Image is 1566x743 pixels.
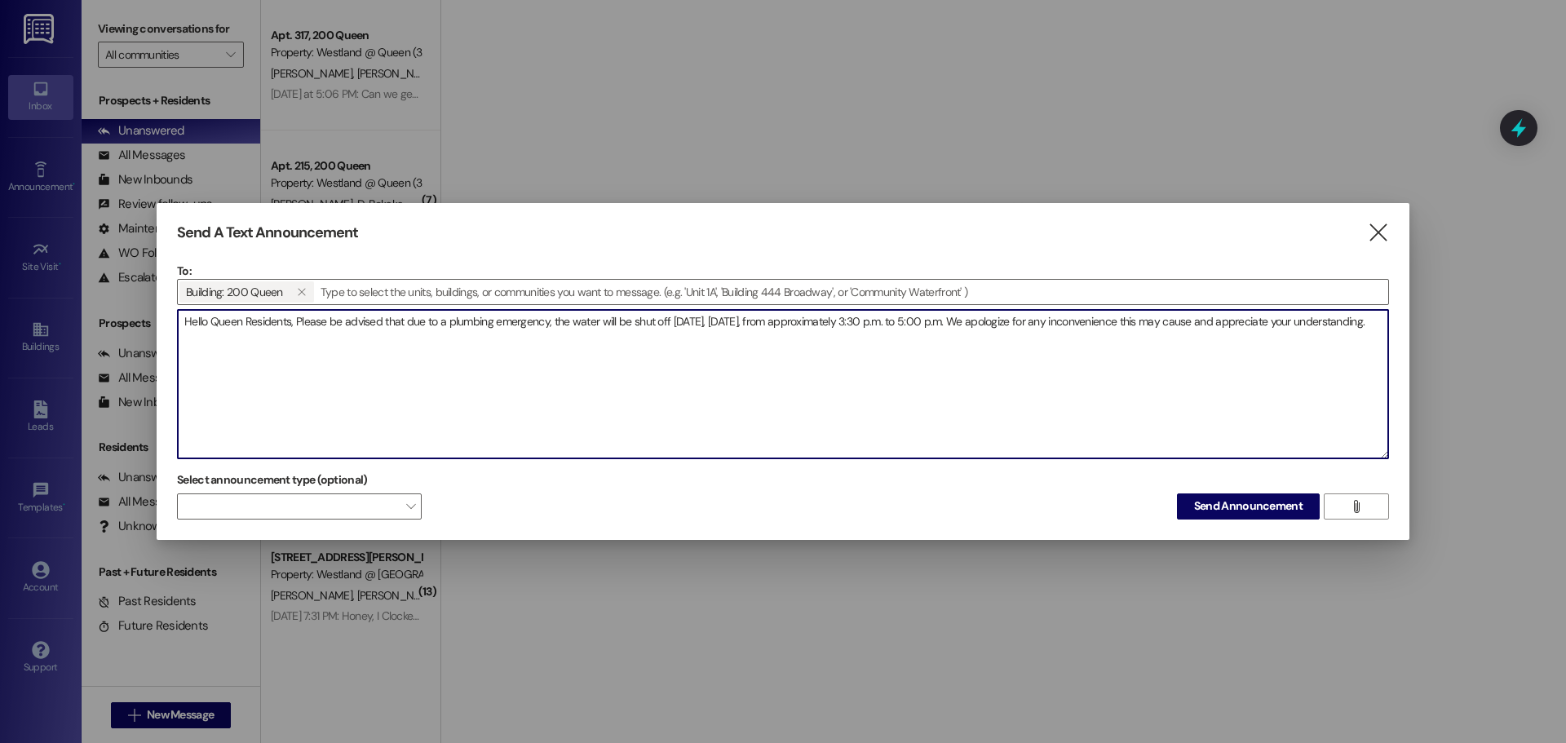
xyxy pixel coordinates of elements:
p: To: [177,263,1389,279]
i:  [297,285,306,299]
h3: Send A Text Announcement [177,223,358,242]
input: Type to select the units, buildings, or communities you want to message. (e.g. 'Unit 1A', 'Buildi... [316,280,1388,304]
div: Hello Queen Residents, Please be advised that due to a plumbing emergency, the water will be shut... [177,309,1389,459]
i:  [1367,224,1389,241]
button: Building: 200 Queen [290,281,314,303]
textarea: Hello Queen Residents, Please be advised that due to a plumbing emergency, the water will be shut... [178,310,1388,458]
i:  [1350,500,1362,513]
button: Send Announcement [1177,493,1320,520]
span: Building: 200 Queen [186,281,283,303]
label: Select announcement type (optional) [177,467,368,493]
span: Send Announcement [1194,498,1303,515]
